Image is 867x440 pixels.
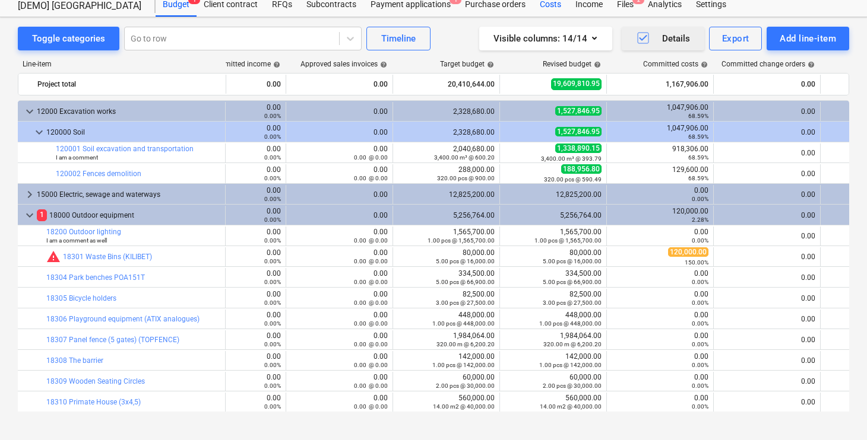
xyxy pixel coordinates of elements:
[505,373,602,390] div: 60,000.00
[808,383,867,440] iframe: Chat Widget
[381,31,416,46] div: Timeline
[46,228,121,236] a: 18200 Outdoor lighting
[612,331,708,348] div: 0.00
[56,170,141,178] a: 120002 Fences demolition
[543,299,602,306] small: 3.00 pcs @ 27,500.00
[264,237,281,244] small: 0.00%
[428,237,495,244] small: 1.00 pcs @ 1,565,700.00
[271,61,280,68] span: help
[291,290,388,307] div: 0.00
[709,27,762,50] button: Export
[184,207,281,224] div: 0.00
[505,290,602,307] div: 82,500.00
[612,75,708,94] div: 1,167,906.00
[291,228,388,244] div: 0.00
[354,403,388,410] small: 0.00 @ 0.00
[437,175,495,181] small: 320.00 pcs @ 900.00
[398,290,495,307] div: 82,500.00
[23,187,37,202] span: keyboard_arrow_right
[46,237,107,244] small: I am a comment as well
[719,149,815,157] div: 0.00
[46,377,145,385] a: 18309 Wooden Seating Circles
[505,311,602,327] div: 448,000.00
[37,185,220,204] div: 15000 Electric, sewage and waterways
[398,311,495,327] div: 448,000.00
[264,403,281,410] small: 0.00%
[505,269,602,286] div: 334,500.00
[398,248,495,265] div: 80,000.00
[398,107,495,116] div: 2,328,680.00
[612,373,708,390] div: 0.00
[719,294,815,302] div: 0.00
[291,145,388,161] div: 0.00
[719,273,815,282] div: 0.00
[398,75,495,94] div: 20,410,644.00
[719,356,815,365] div: 0.00
[291,331,388,348] div: 0.00
[805,61,815,68] span: help
[354,341,388,347] small: 0.00 @ 0.00
[479,27,612,50] button: Visible columns:14/14
[612,269,708,286] div: 0.00
[46,250,61,264] span: Committed costs exceed revised budget
[551,78,602,90] span: 19,609,810.95
[612,311,708,327] div: 0.00
[685,259,708,266] small: 150.00%
[539,362,602,368] small: 1.00 pcs @ 142,000.00
[719,190,815,199] div: 0.00
[692,216,708,223] small: 2.28%
[291,311,388,327] div: 0.00
[432,320,495,327] small: 1.00 pcs @ 448,000.00
[291,394,388,410] div: 0.00
[184,124,281,141] div: 0.00
[688,133,708,140] small: 68.59%
[398,190,495,199] div: 12,825,200.00
[612,228,708,244] div: 0.00
[688,175,708,181] small: 68.59%
[291,352,388,369] div: 0.00
[505,228,602,244] div: 1,565,700.00
[692,299,708,306] small: 0.00%
[440,60,494,68] div: Target budget
[612,394,708,410] div: 0.00
[485,61,494,68] span: help
[291,107,388,116] div: 0.00
[719,211,815,219] div: 0.00
[719,398,815,406] div: 0.00
[264,133,281,140] small: 0.00%
[692,341,708,347] small: 0.00%
[398,145,495,161] div: 2,040,680.00
[719,75,815,94] div: 0.00
[505,394,602,410] div: 560,000.00
[264,320,281,327] small: 0.00%
[398,128,495,136] div: 2,328,680.00
[209,60,280,68] div: Committed income
[692,382,708,389] small: 0.00%
[354,154,388,161] small: 0.00 @ 0.00
[291,165,388,182] div: 0.00
[719,232,815,240] div: 0.00
[291,373,388,390] div: 0.00
[354,362,388,368] small: 0.00 @ 0.00
[692,196,708,202] small: 0.00%
[398,331,495,348] div: 1,984,064.00
[543,279,602,285] small: 5.00 pcs @ 66,900.00
[505,352,602,369] div: 142,000.00
[264,382,281,389] small: 0.00%
[612,145,708,161] div: 918,306.00
[436,258,495,264] small: 5.00 pcs @ 16,000.00
[184,145,281,161] div: 0.00
[698,61,708,68] span: help
[612,290,708,307] div: 0.00
[398,228,495,244] div: 1,565,700.00
[505,248,602,265] div: 80,000.00
[184,103,281,120] div: 0.00
[264,216,281,223] small: 0.00%
[184,394,281,410] div: 0.00
[436,341,495,347] small: 320.00 m @ 6,200.20
[436,382,495,389] small: 2.00 pcs @ 30,000.00
[18,27,119,50] button: Toggle categories
[692,279,708,285] small: 0.00%
[184,186,281,203] div: 0.00
[264,341,281,347] small: 0.00%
